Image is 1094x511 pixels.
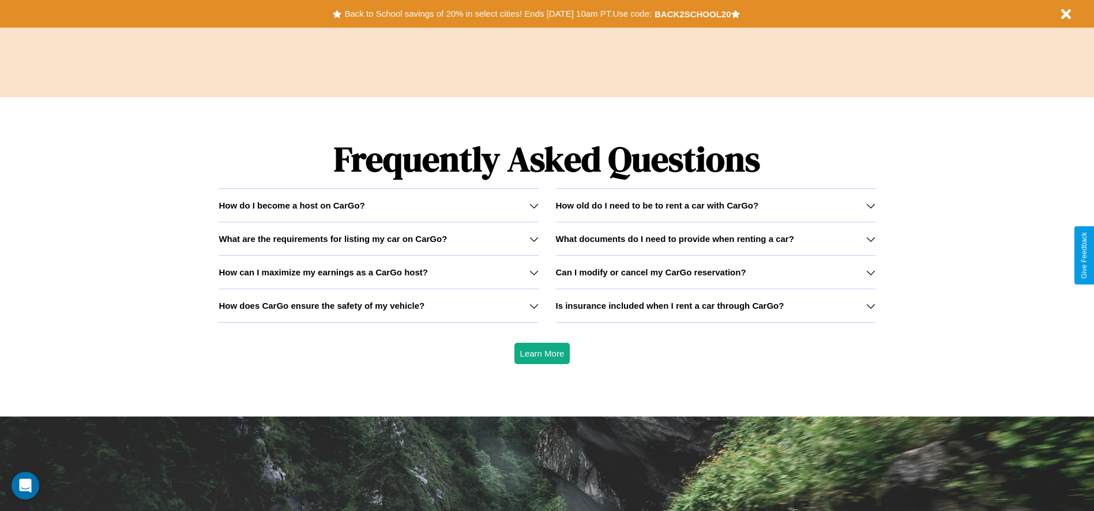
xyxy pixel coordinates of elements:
[556,234,794,244] h3: What documents do I need to provide when renting a car?
[219,301,424,311] h3: How does CarGo ensure the safety of my vehicle?
[655,9,731,19] b: BACK2SCHOOL20
[219,267,428,277] h3: How can I maximize my earnings as a CarGo host?
[219,200,364,210] h3: How do I become a host on CarGo?
[12,472,39,499] div: Open Intercom Messenger
[514,343,570,364] button: Learn More
[341,6,654,22] button: Back to School savings of 20% in select cities! Ends [DATE] 10am PT.Use code:
[1080,232,1088,279] div: Give Feedback
[556,267,746,277] h3: Can I modify or cancel my CarGo reservation?
[556,200,759,210] h3: How old do I need to be to rent a car with CarGo?
[556,301,784,311] h3: Is insurance included when I rent a car through CarGo?
[219,130,875,188] h1: Frequently Asked Questions
[219,234,447,244] h3: What are the requirements for listing my car on CarGo?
